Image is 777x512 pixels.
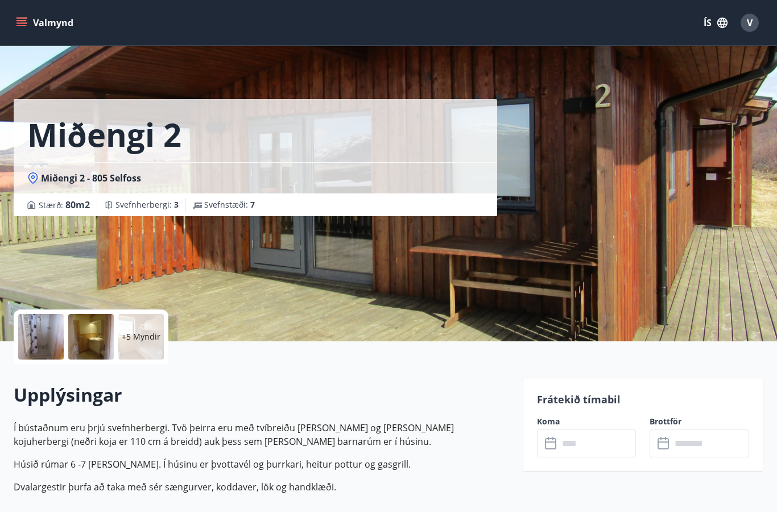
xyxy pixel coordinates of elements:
[14,480,509,494] p: Dvalargestir þurfa að taka með sér sængurver, koddaver, lök og handklæði.
[115,199,179,210] span: Svefnherbergi :
[122,331,160,342] p: +5 Myndir
[204,199,255,210] span: Svefnstæði :
[537,416,637,427] label: Koma
[250,199,255,210] span: 7
[174,199,179,210] span: 3
[14,421,509,448] p: Í bústaðnum eru þrjú svefnherbergi. Tvö þeirra eru með tvíbreiðu [PERSON_NAME] og [PERSON_NAME] k...
[41,172,141,184] span: Miðengi 2 - 805 Selfoss
[736,9,763,36] button: V
[14,457,509,471] p: Húsið rúmar 6 -7 [PERSON_NAME]. Í húsinu er þvottavél og þurrkari, heitur pottur og gasgrill.
[650,416,749,427] label: Brottför
[697,13,734,33] button: ÍS
[14,13,78,33] button: menu
[27,113,181,156] h1: Miðengi 2
[747,16,753,29] span: V
[39,198,90,212] span: Stærð :
[537,392,749,407] p: Frátekið tímabil
[14,382,509,407] h2: Upplýsingar
[65,199,90,211] span: 80 m2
